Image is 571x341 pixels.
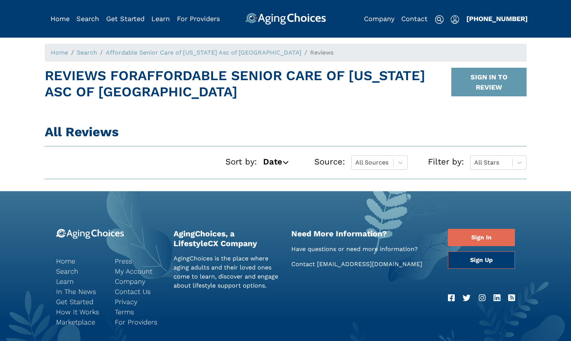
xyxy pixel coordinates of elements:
[225,157,257,166] span: Sort by:
[177,15,220,23] a: For Providers
[115,297,162,307] a: Privacy
[479,292,486,304] a: Instagram
[115,256,162,266] a: Press
[245,13,326,25] img: AgingChoices
[151,15,170,23] a: Learn
[56,229,124,239] img: 9-logo.svg
[115,286,162,297] a: Contact Us
[263,155,282,168] span: Date
[45,68,451,100] h1: Reviews For Affordable Senior Care of [US_STATE] Asc of [GEOGRAPHIC_DATA]
[448,292,455,304] a: Facebook
[115,307,162,317] a: Terms
[435,15,444,24] img: search-icon.svg
[364,15,394,23] a: Company
[56,307,104,317] a: How It Works
[174,254,280,290] p: AgingChoices is the place where aging adults and their loved ones come to learn, discover and eng...
[291,245,437,254] p: Have questions or need more information?
[466,15,528,23] a: [PHONE_NUMBER]
[76,13,99,25] div: Popover trigger
[448,251,515,269] a: Sign Up
[291,229,437,238] h2: Need More Information?
[51,49,68,56] a: Home
[77,49,97,56] a: Search
[115,276,162,286] a: Company
[56,276,104,286] a: Learn
[310,49,333,56] span: Reviews
[291,260,437,269] p: Contact
[106,15,145,23] a: Get Started
[314,157,345,166] span: Source:
[56,266,104,276] a: Search
[451,13,459,25] div: Popover trigger
[106,49,301,56] a: Affordable Senior Care of [US_STATE] Asc of [GEOGRAPHIC_DATA]
[45,44,527,62] nav: breadcrumb
[115,317,162,327] a: For Providers
[317,260,422,268] a: [EMAIL_ADDRESS][DOMAIN_NAME]
[56,297,104,307] a: Get Started
[493,292,500,304] a: LinkedIn
[428,157,464,166] span: Filter by:
[50,15,70,23] a: Home
[115,266,162,276] a: My Account
[76,15,99,23] a: Search
[448,229,515,246] a: Sign In
[508,292,515,304] a: RSS Feed
[451,15,459,24] img: user-icon.svg
[401,15,428,23] a: Contact
[56,256,104,266] a: Home
[56,317,104,327] a: Marketplace
[451,68,527,96] button: SIGN IN TO REVIEW
[45,124,527,140] h1: All Reviews
[463,292,471,304] a: Twitter
[56,286,104,297] a: In The News
[174,229,280,248] h2: AgingChoices, a LifestyleCX Company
